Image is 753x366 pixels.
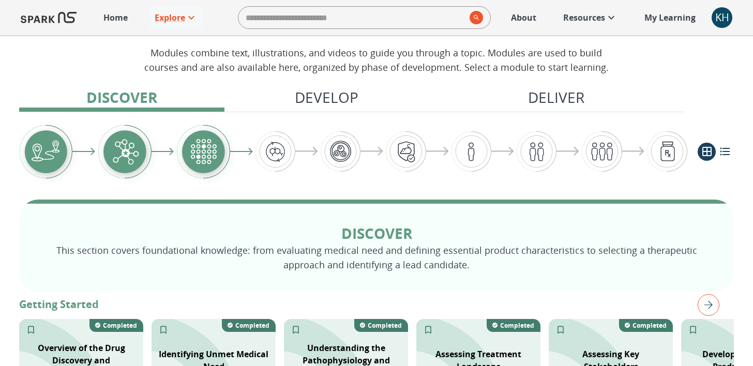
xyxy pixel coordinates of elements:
p: Completed [368,321,402,330]
svg: Add to My Learning [688,325,698,335]
p: Completed [103,321,137,330]
p: Discover [52,223,701,243]
a: My Learning [639,6,701,29]
p: Completed [632,321,667,330]
p: Develop [295,86,358,108]
button: account of current user [712,7,732,28]
div: Graphic showing the progression through the Discover, Develop, and Deliver pipeline, highlighting... [19,125,687,179]
img: arrow-right [491,147,514,156]
svg: Add to My Learning [26,325,36,335]
a: Explore [149,6,203,29]
div: KH [712,7,732,28]
svg: Add to My Learning [291,325,301,335]
p: Modules combine text, illustrations, and videos to guide you through a topic. Modules are used to... [144,45,609,74]
p: Resources [563,11,605,24]
img: arrow-right [622,147,645,156]
svg: Add to My Learning [423,325,433,335]
img: Logo of SPARK at Stanford [21,5,77,30]
img: arrow-right [426,147,449,156]
button: grid view [698,143,716,161]
p: Discover [86,86,157,108]
img: arrow-right [72,148,95,156]
p: About [511,11,536,24]
p: Home [103,11,128,24]
button: right [694,290,719,320]
a: About [506,6,541,29]
p: This section covers foundational knowledge: from evaluating medical need and defining essential p... [52,243,701,272]
p: Completed [235,321,269,330]
a: Home [98,6,133,29]
p: My Learning [644,11,696,24]
button: search [465,7,483,28]
p: Completed [500,321,534,330]
a: Resources [558,6,623,29]
svg: Add to My Learning [158,325,169,335]
p: Getting Started [19,297,734,312]
img: arrow-right [295,147,318,156]
p: Explore [155,11,185,24]
img: arrow-right [152,148,174,156]
img: arrow-right [230,148,253,156]
svg: Add to My Learning [555,325,566,335]
img: arrow-right [360,147,383,156]
img: arrow-right [556,147,579,156]
button: list view [716,143,734,161]
p: Deliver [528,86,584,108]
